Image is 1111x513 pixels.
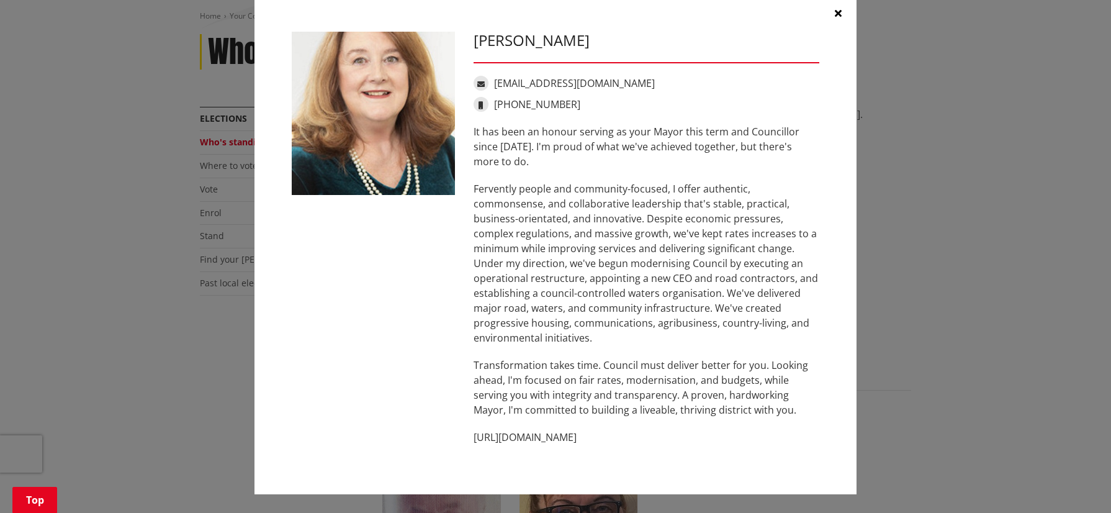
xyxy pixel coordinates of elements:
[494,76,655,90] a: [EMAIL_ADDRESS][DOMAIN_NAME]
[474,32,819,50] h3: [PERSON_NAME]
[474,358,819,417] p: Transformation takes time. Council must deliver better for you. Looking ahead, I'm focused on fai...
[474,430,819,445] p: [URL][DOMAIN_NAME]
[474,124,819,169] p: It has been an honour serving as your Mayor this term and Councillor since [DATE]. I'm proud of w...
[494,98,580,111] a: [PHONE_NUMBER]
[474,181,819,345] p: Fervently people and community-focused, I offer authentic, commonsense, and collaborative leaders...
[1054,461,1099,506] iframe: Messenger Launcher
[12,487,57,513] a: Top
[292,32,455,195] img: WO-M__CHURCH_J__UwGuY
